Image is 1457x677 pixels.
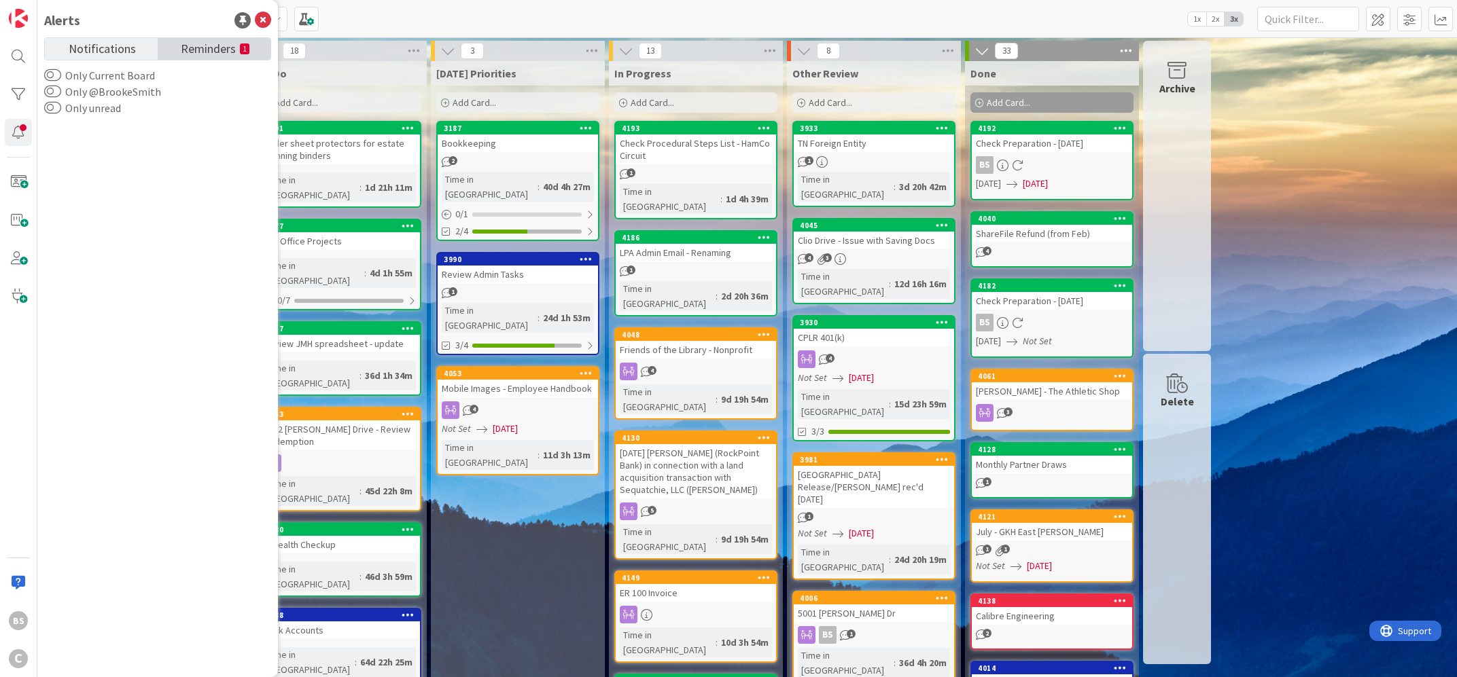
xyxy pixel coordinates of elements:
div: 45d 22h 8m [362,483,416,498]
span: 4 [648,366,656,375]
span: Add Card... [275,96,318,109]
span: [DATE] [976,177,1001,191]
span: 0 / 1 [455,207,468,221]
span: : [716,532,718,547]
span: [DATE] [976,334,1001,348]
span: In Progress [614,67,671,80]
div: 3830IT Health Checkup [260,524,420,553]
div: Time in [GEOGRAPHIC_DATA] [264,562,359,591]
div: Review Admin Tasks [438,266,598,283]
span: 1 [627,168,635,177]
div: July - GKH East [PERSON_NAME] [972,523,1132,541]
a: 4048Friends of the Library - NonprofitTime in [GEOGRAPHIC_DATA]:9d 19h 54m [614,327,777,420]
div: Review JMH spreadsheet - update [260,335,420,352]
div: Time in [GEOGRAPHIC_DATA] [264,647,355,677]
span: 1 [805,156,813,165]
span: 4 [805,253,813,262]
div: 4045Clio Drive - Issue with Saving Docs [794,219,954,249]
span: 18 [283,43,306,59]
div: 4048 [622,330,776,340]
span: Add Card... [453,96,496,109]
span: Today's Priorities [436,67,516,80]
span: : [359,569,362,584]
div: 4121July - GKH East [PERSON_NAME] [972,511,1132,541]
div: 4149 [622,573,776,583]
div: 4138Calibre Engineering [972,595,1132,625]
div: 4130[DATE] [PERSON_NAME] (RockPoint Bank) in connection with a land acquisition transaction with ... [616,432,776,498]
div: BS [819,626,837,644]
a: 4045Clio Drive - Issue with Saving DocsTime in [GEOGRAPHIC_DATA]:12d 16h 16m [792,218,955,304]
div: 4192 [978,124,1132,133]
div: 4192Check Preparation - [DATE] [972,122,1132,152]
div: 1d 4h 39m [722,191,772,206]
span: : [894,179,896,194]
div: 4061 [972,370,1132,382]
i: Not Set [1023,335,1052,347]
div: 4177 [260,220,420,232]
small: 1 [240,43,249,54]
img: Visit kanbanzone.com [9,9,28,28]
div: 4186LPA Admin Email - Renaming [616,232,776,261]
div: 4186 [622,233,776,242]
div: 4121 [978,512,1132,522]
div: 4006 [794,592,954,604]
div: 4191 [266,124,420,133]
div: 4053Mobile Images - Employee Handbook [438,367,598,397]
div: 4182 [978,281,1132,291]
div: Time in [GEOGRAPHIC_DATA] [442,303,538,333]
div: 3188Bank Accounts [260,609,420,639]
div: 4014 [978,663,1132,673]
a: 4149ER 100 InvoiceTime in [GEOGRAPHIC_DATA]:10d 3h 54m [614,570,777,663]
span: 3 [461,43,484,59]
div: ShareFile Refund (from Feb) [972,225,1132,242]
span: 1 [983,477,991,486]
div: 2d 20h 36m [718,289,772,304]
div: Mobile Images - Employee Handbook [438,380,598,397]
div: 3830 [260,524,420,536]
div: 3930CPLR 401(k) [794,316,954,346]
span: : [716,392,718,407]
span: 2x [1206,12,1225,26]
a: 3933TN Foreign EntityTime in [GEOGRAPHIC_DATA]:3d 20h 42m [792,121,955,207]
div: 10d 3h 54m [718,635,772,650]
span: 1 [847,629,856,638]
div: 4040 [978,214,1132,223]
div: Time in [GEOGRAPHIC_DATA] [264,476,359,506]
span: 3x [1225,12,1243,26]
div: 5001 [PERSON_NAME] Dr [794,604,954,622]
div: BS [976,314,994,331]
div: 4149ER 100 Invoice [616,572,776,602]
div: 3d 20h 42m [896,179,950,194]
a: 4053Mobile Images - Employee HandbookNot Set[DATE]Time in [GEOGRAPHIC_DATA]:11d 3h 13m [436,366,599,475]
div: 4130 [616,432,776,444]
div: 4017Review JMH spreadsheet - update [260,323,420,352]
div: Monthly Partner Draws [972,456,1132,473]
span: 3 [1004,407,1013,416]
span: Add Card... [987,96,1030,109]
span: [DATE] [1027,559,1052,573]
i: Not Set [442,422,471,435]
div: 4138 [972,595,1132,607]
span: 2 [449,156,457,165]
div: BS [976,156,994,174]
span: : [720,191,722,206]
div: 36d 4h 20m [896,655,950,670]
div: 4045 [800,221,954,230]
div: 3930 [794,316,954,329]
div: 4186 [616,232,776,244]
div: 40d 4h 27m [540,179,594,194]
div: BS [972,156,1132,174]
div: Clio Drive - Issue with Saving Docs [794,232,954,249]
div: 4d 1h 55m [366,266,416,280]
div: [GEOGRAPHIC_DATA] Release/[PERSON_NAME] rec'd [DATE] [794,466,954,508]
span: 1 [983,545,991,553]
span: Notifications [69,38,136,57]
div: 4040ShareFile Refund (from Feb) [972,213,1132,242]
div: Check Preparation - [DATE] [972,292,1132,310]
a: 3830IT Health CheckupTime in [GEOGRAPHIC_DATA]:46d 3h 59m [258,522,421,597]
i: Not Set [798,371,827,384]
div: 4128 [978,445,1132,454]
span: 4 [983,246,991,255]
label: Only Current Board [44,67,155,84]
div: [DATE] [PERSON_NAME] (RockPoint Bank) in connection with a land acquisition transaction with Sequ... [616,444,776,498]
